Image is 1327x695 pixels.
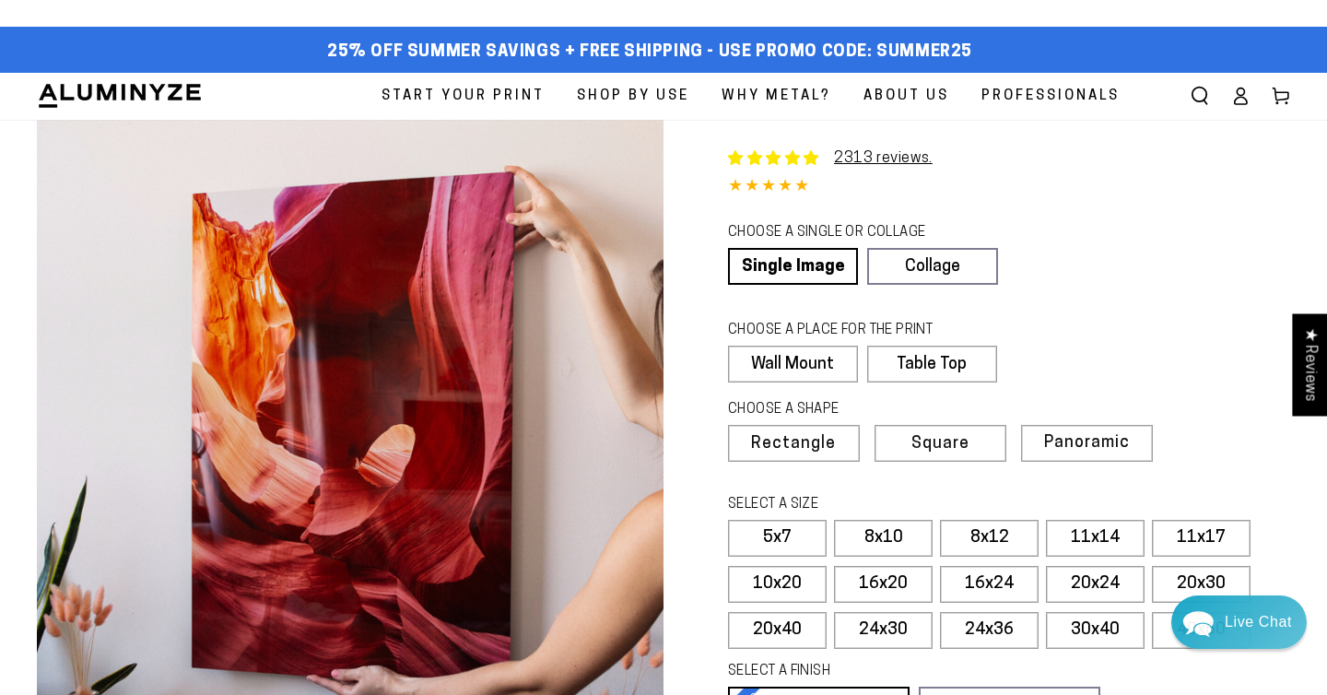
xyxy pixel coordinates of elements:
[563,73,703,120] a: Shop By Use
[1292,313,1327,416] div: Click to open Judge.me floating reviews tab
[728,495,1058,515] legend: SELECT A SIZE
[940,520,1039,557] label: 8x12
[850,73,963,120] a: About Us
[968,73,1133,120] a: Professionals
[1046,612,1145,649] label: 30x40
[834,151,933,166] a: 2313 reviews.
[1225,595,1292,649] div: Contact Us Directly
[708,73,845,120] a: Why Metal?
[728,147,933,170] a: 2313 reviews.
[327,42,972,63] span: 25% off Summer Savings + Free Shipping - Use Promo Code: SUMMER25
[1180,76,1220,116] summary: Search our site
[867,248,997,285] a: Collage
[834,566,933,603] label: 16x20
[981,84,1120,109] span: Professionals
[867,346,997,383] label: Table Top
[1152,566,1251,603] label: 20x30
[940,612,1039,649] label: 24x36
[834,520,933,557] label: 8x10
[1046,566,1145,603] label: 20x24
[911,436,969,453] span: Square
[382,84,545,109] span: Start Your Print
[834,612,933,649] label: 24x30
[728,174,1290,201] div: 4.85 out of 5.0 stars
[728,566,827,603] label: 10x20
[728,223,981,243] legend: CHOOSE A SINGLE OR COLLAGE
[1046,520,1145,557] label: 11x14
[728,662,1058,682] legend: SELECT A FINISH
[940,566,1039,603] label: 16x24
[37,82,203,110] img: Aluminyze
[751,436,836,453] span: Rectangle
[728,321,980,341] legend: CHOOSE A PLACE FOR THE PRINT
[728,520,827,557] label: 5x7
[863,84,949,109] span: About Us
[1152,612,1251,649] label: 40x60
[728,346,858,383] label: Wall Mount
[728,248,858,285] a: Single Image
[1171,595,1307,649] div: Chat widget toggle
[1044,434,1130,452] span: Panoramic
[577,84,689,109] span: Shop By Use
[728,400,982,420] legend: CHOOSE A SHAPE
[368,73,558,120] a: Start Your Print
[1152,520,1251,557] label: 11x17
[728,612,827,649] label: 20x40
[722,84,831,109] span: Why Metal?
